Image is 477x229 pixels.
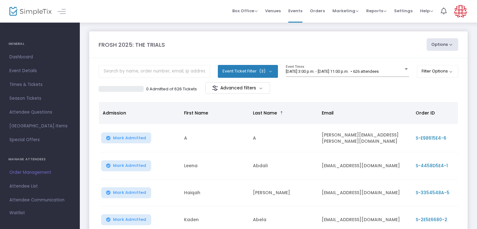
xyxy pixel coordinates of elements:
span: Dashboard [9,53,70,61]
span: Special Offers [9,136,70,144]
span: Attendee List [9,182,70,190]
span: Help [420,8,433,14]
span: Last Name [253,110,277,116]
td: [PERSON_NAME][EMAIL_ADDRESS][PERSON_NAME][DOMAIN_NAME] [318,124,412,152]
button: Event Ticket Filter(3) [218,65,278,77]
span: Season Tickets [9,94,70,103]
input: Search by name, order number, email, ip address [99,65,210,78]
span: Settings [394,3,413,19]
button: Mark Admitted [101,187,151,198]
span: Waitlist [9,210,25,216]
td: A [180,124,249,152]
m-panel-title: FROSH 2025: THE TRIALS [99,40,165,49]
span: Mark Admitted [113,217,146,222]
button: Mark Admitted [101,132,151,143]
td: Leena [180,152,249,179]
button: Filter Options [417,65,459,77]
span: Admission [103,110,126,116]
span: [DATE] 3:00 p.m. - [DATE] 11:00 p.m. • 626 attendees [286,69,379,74]
span: Mark Admitted [113,190,146,195]
td: Abdali [249,152,318,179]
td: [PERSON_NAME] [249,179,318,206]
span: Orders [310,3,325,19]
span: (3) [259,69,265,74]
m-button: Advanced filters [205,82,270,94]
span: Marketing [332,8,359,14]
button: Options [427,38,459,51]
button: Mark Admitted [101,214,151,225]
span: Mark Admitted [113,136,146,141]
p: 0 Admitted of 626 Tickets [146,86,197,92]
td: A [249,124,318,152]
span: [GEOGRAPHIC_DATA] Items [9,122,70,130]
td: [EMAIL_ADDRESS][DOMAIN_NAME] [318,179,412,206]
span: Attendee Communication [9,196,70,204]
span: Sortable [279,110,284,115]
span: Reports [366,8,387,14]
span: S-E98615E4-6 [416,135,446,141]
span: S-2E5E6680-2 [416,216,447,223]
span: Email [322,110,334,116]
h4: GENERAL [8,38,71,50]
span: Attendee Questions [9,108,70,116]
button: Mark Admitted [101,160,151,171]
span: Mark Admitted [113,163,146,168]
span: Times & Tickets [9,81,70,89]
img: filter [212,85,218,91]
span: Order ID [416,110,435,116]
span: First Name [184,110,208,116]
td: [EMAIL_ADDRESS][DOMAIN_NAME] [318,152,412,179]
span: S-4458D5E4-1 [416,162,448,169]
span: S-3354548A-5 [416,189,449,196]
span: Event Details [9,67,70,75]
h4: MANAGE ATTENDEES [8,153,71,166]
span: Box Office [232,8,258,14]
td: Haiqah [180,179,249,206]
span: Venues [265,3,281,19]
span: Events [288,3,302,19]
span: Order Management [9,168,70,177]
